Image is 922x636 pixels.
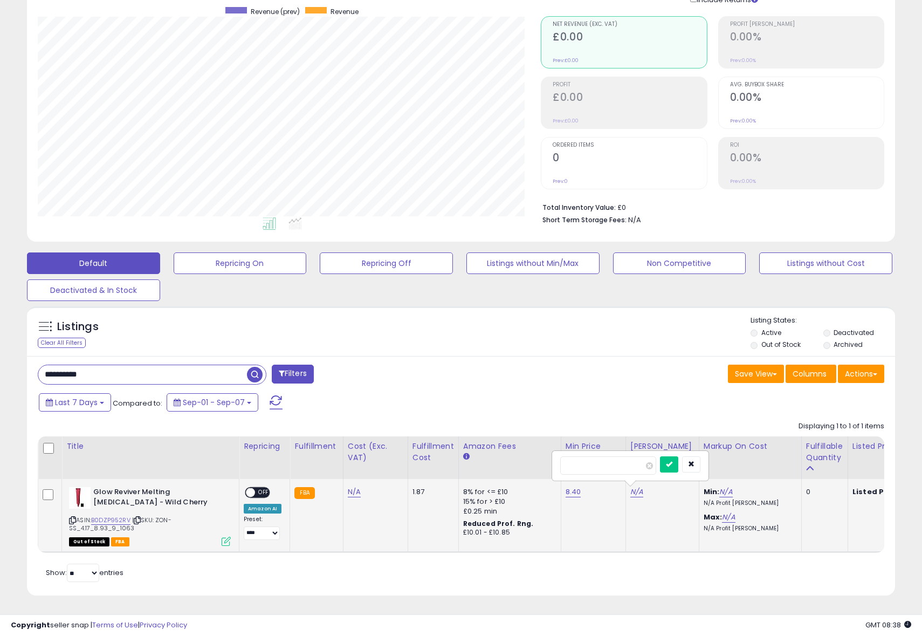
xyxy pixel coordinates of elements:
[630,441,694,452] div: [PERSON_NAME]
[92,620,138,630] a: Terms of Use
[553,178,568,184] small: Prev: 0
[167,393,258,412] button: Sep-01 - Sep-07
[704,500,793,507] p: N/A Profit [PERSON_NAME]
[320,252,453,274] button: Repricing Off
[463,487,553,497] div: 8% for <= £10
[69,516,171,532] span: | SKU: ZON-SS_4.17_8.93_9_1063
[272,365,314,384] button: Filters
[244,516,281,540] div: Preset:
[566,487,581,497] a: 8.40
[183,397,245,408] span: Sep-01 - Sep-07
[751,316,895,326] p: Listing States:
[806,487,840,497] div: 0
[628,215,641,225] span: N/A
[542,203,616,212] b: Total Inventory Value:
[27,252,160,274] button: Default
[348,487,361,497] a: N/A
[630,487,643,497] a: N/A
[412,487,450,497] div: 1.87
[463,497,553,507] div: 15% for > £10
[730,82,884,88] span: Avg. Buybox Share
[11,620,187,631] div: seller snap | |
[55,397,98,408] span: Last 7 Days
[66,441,235,452] div: Title
[251,7,300,16] span: Revenue (prev)
[553,118,579,124] small: Prev: £0.00
[865,620,911,630] span: 2025-09-17 08:38 GMT
[348,441,403,463] div: Cost (Exc. VAT)
[412,441,454,463] div: Fulfillment Cost
[730,142,884,148] span: ROI
[69,487,231,545] div: ASIN:
[852,487,902,497] b: Listed Price:
[704,525,793,532] p: N/A Profit [PERSON_NAME]
[761,328,781,337] label: Active
[761,340,801,349] label: Out of Stock
[466,252,600,274] button: Listings without Min/Max
[46,567,123,578] span: Show: entries
[111,537,129,546] span: FBA
[463,452,470,462] small: Amazon Fees.
[294,487,314,499] small: FBA
[704,512,723,522] b: Max:
[244,441,285,452] div: Repricing
[834,328,874,337] label: Deactivated
[463,441,556,452] div: Amazon Fees
[730,22,884,28] span: Profit [PERSON_NAME]
[294,441,338,452] div: Fulfillment
[331,7,359,16] span: Revenue
[463,528,553,537] div: £10.01 - £10.85
[730,91,884,106] h2: 0.00%
[93,487,224,510] b: Glow Reviver Melting [MEDICAL_DATA] - Wild Cherry
[553,82,706,88] span: Profit
[91,516,130,525] a: B0DZP952RV
[553,31,706,45] h2: £0.00
[553,152,706,166] h2: 0
[699,436,801,479] th: The percentage added to the cost of goods (COGS) that forms the calculator for Min & Max prices.
[834,340,863,349] label: Archived
[704,487,720,497] b: Min:
[730,118,756,124] small: Prev: 0.00%
[113,398,162,408] span: Compared to:
[730,152,884,166] h2: 0.00%
[57,319,99,334] h5: Listings
[140,620,187,630] a: Privacy Policy
[728,365,784,383] button: Save View
[255,488,272,497] span: OFF
[793,368,827,379] span: Columns
[542,200,876,213] li: £0
[69,537,109,546] span: All listings that are currently out of stock and unavailable for purchase on Amazon
[553,57,579,64] small: Prev: £0.00
[719,487,732,497] a: N/A
[463,519,534,528] b: Reduced Prof. Rng.
[806,441,843,463] div: Fulfillable Quantity
[11,620,50,630] strong: Copyright
[704,441,797,452] div: Markup on Cost
[730,178,756,184] small: Prev: 0.00%
[174,252,307,274] button: Repricing On
[69,487,91,509] img: 316koY5Y-7L._SL40_.jpg
[38,338,86,348] div: Clear All Filters
[553,22,706,28] span: Net Revenue (Exc. VAT)
[786,365,836,383] button: Columns
[613,252,746,274] button: Non Competitive
[463,507,553,516] div: £0.25 min
[244,504,281,514] div: Amazon AI
[799,421,884,432] div: Displaying 1 to 1 of 1 items
[542,215,627,224] b: Short Term Storage Fees:
[553,91,706,106] h2: £0.00
[27,279,160,301] button: Deactivated & In Stock
[838,365,884,383] button: Actions
[730,57,756,64] small: Prev: 0.00%
[39,393,111,412] button: Last 7 Days
[566,441,621,452] div: Min Price
[730,31,884,45] h2: 0.00%
[722,512,735,523] a: N/A
[553,142,706,148] span: Ordered Items
[759,252,892,274] button: Listings without Cost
